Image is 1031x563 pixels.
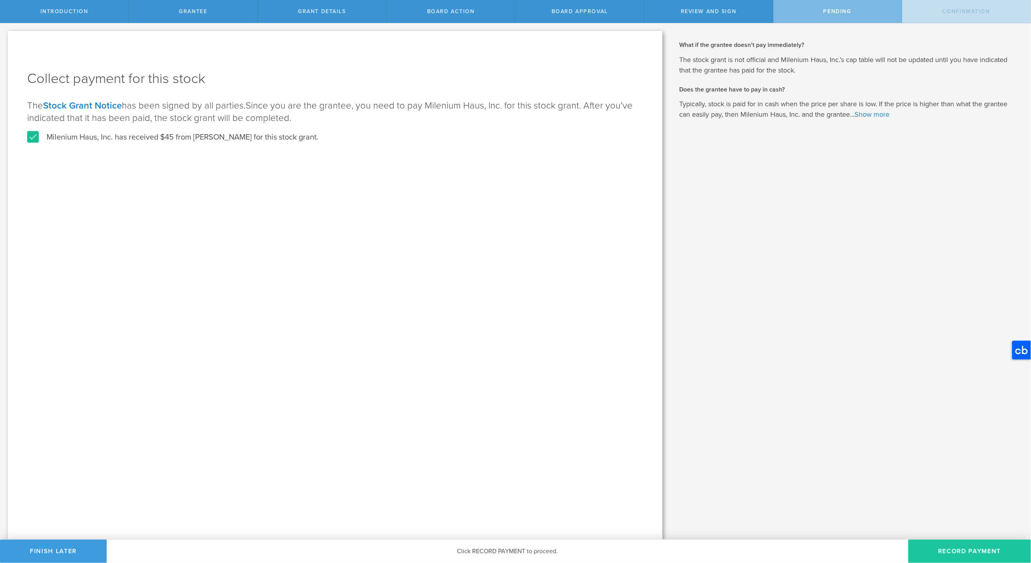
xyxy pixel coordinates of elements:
[40,8,88,15] span: Introduction
[992,503,1031,540] iframe: Chat Widget
[298,8,346,15] span: Grant Details
[680,55,1019,76] p: The stock grant is not official and Milenium Haus, Inc.’s cap table will not be updated until you...
[681,8,737,15] span: Review and Sign
[457,547,558,555] span: Click RECORD PAYMENT to proceed.
[908,540,1031,563] button: Record Payment
[552,8,608,15] span: Board Approval
[680,41,1019,49] h2: What if the grantee doesn’t pay immediately?
[43,100,122,111] a: Stock Grant Notice
[823,8,851,15] span: Pending
[27,100,633,124] span: Since you are the grantee, you need to pay Milenium Haus, Inc. for this stock grant. After you’ve...
[427,8,475,15] span: Board Action
[942,8,990,15] span: Confirmation
[27,100,643,124] p: The has been signed by all parties.
[27,69,643,88] h1: Collect payment for this stock
[680,99,1019,120] p: Typically, stock is paid for in cash when the price per share is low. If the price is higher than...
[27,132,318,142] label: Milenium Haus, Inc. has received $45 from [PERSON_NAME] for this stock grant.
[680,85,1019,94] h2: Does the grantee have to pay in cash?
[179,8,207,15] span: Grantee
[855,110,890,119] a: Show more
